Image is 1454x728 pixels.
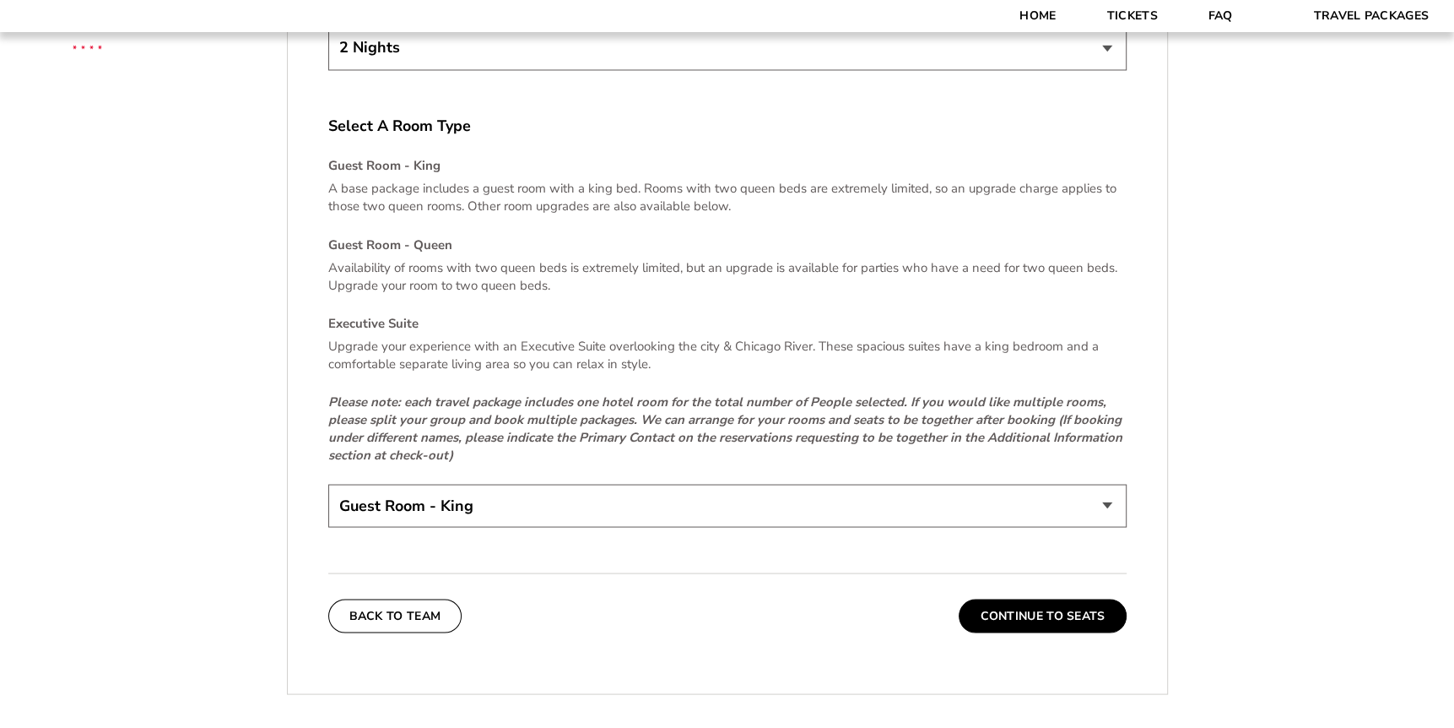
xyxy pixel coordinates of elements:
[328,258,1127,294] p: Availability of rooms with two queen beds is extremely limited, but an upgrade is available for p...
[328,116,1127,137] label: Select A Room Type
[959,599,1126,633] button: Continue To Seats
[328,599,462,633] button: Back To Team
[328,236,1127,253] h4: Guest Room - Queen
[328,180,1127,215] p: A base package includes a guest room with a king bed. Rooms with two queen beds are extremely lim...
[328,393,1122,463] em: Please note: each travel package includes one hotel room for the total number of People selected....
[51,8,124,82] img: CBS Sports Thanksgiving Classic
[328,314,1127,332] h4: Executive Suite
[328,337,1127,372] p: Upgrade your experience with an Executive Suite overlooking the city & Chicago River. These spaci...
[328,157,1127,175] h4: Guest Room - King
